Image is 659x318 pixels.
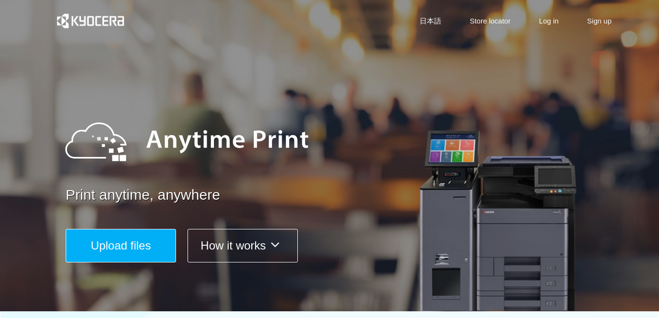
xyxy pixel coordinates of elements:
a: 日本語 [420,16,441,26]
a: Log in [539,16,559,26]
button: Upload files [66,229,176,262]
span: Upload files [91,239,151,252]
a: Print anytime, anywhere [66,185,617,205]
a: Store locator [470,16,510,26]
a: Sign up [587,16,612,26]
button: How it works [188,229,298,262]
